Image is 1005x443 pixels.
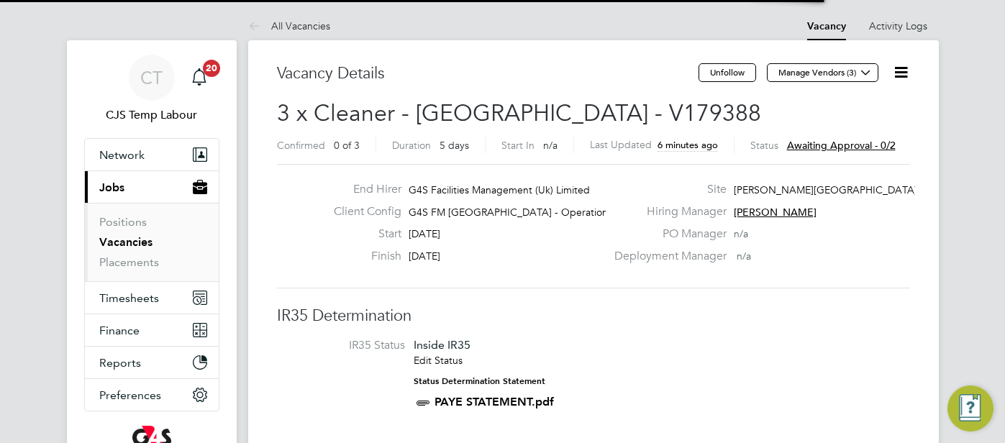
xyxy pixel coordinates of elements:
[99,291,159,305] span: Timesheets
[277,139,325,152] label: Confirmed
[606,204,727,219] label: Hiring Manager
[84,106,219,124] span: CJS Temp Labour
[435,395,554,408] a: PAYE STATEMENT.pdf
[409,183,590,196] span: G4S Facilities Management (Uk) Limited
[322,249,401,264] label: Finish
[807,20,846,32] a: Vacancy
[85,314,219,346] button: Finance
[291,338,405,353] label: IR35 Status
[248,19,330,32] a: All Vacancies
[99,148,145,162] span: Network
[99,356,141,370] span: Reports
[606,182,727,197] label: Site
[322,227,401,242] label: Start
[85,171,219,203] button: Jobs
[734,183,917,196] span: [PERSON_NAME][GEOGRAPHIC_DATA]
[85,139,219,170] button: Network
[99,255,159,269] a: Placements
[277,306,910,326] h3: IR35 Determination
[392,139,431,152] label: Duration
[99,324,140,337] span: Finance
[734,206,817,219] span: [PERSON_NAME]
[734,227,748,240] span: n/a
[501,139,535,152] label: Start In
[84,55,219,124] a: CTCJS Temp Labour
[277,99,761,127] span: 3 x Cleaner - [GEOGRAPHIC_DATA] - V179388
[440,139,469,152] span: 5 days
[203,60,220,77] span: 20
[85,379,219,411] button: Preferences
[99,388,161,402] span: Preferences
[99,235,153,249] a: Vacancies
[869,19,927,32] a: Activity Logs
[658,139,718,151] span: 6 minutes ago
[787,139,896,152] span: Awaiting approval - 0/2
[414,338,470,352] span: Inside IR35
[322,182,401,197] label: End Hirer
[85,347,219,378] button: Reports
[699,63,756,82] button: Unfollow
[409,206,615,219] span: G4S FM [GEOGRAPHIC_DATA] - Operational
[185,55,214,101] a: 20
[414,376,545,386] strong: Status Determination Statement
[409,227,440,240] span: [DATE]
[277,63,699,84] h3: Vacancy Details
[414,354,463,367] a: Edit Status
[750,139,778,152] label: Status
[409,250,440,262] span: [DATE]
[606,249,727,264] label: Deployment Manager
[767,63,878,82] button: Manage Vendors (3)
[140,68,163,87] span: CT
[322,204,401,219] label: Client Config
[99,181,124,194] span: Jobs
[590,138,652,151] label: Last Updated
[99,215,147,229] a: Positions
[737,250,751,262] span: n/a
[334,139,360,152] span: 0 of 3
[85,282,219,314] button: Timesheets
[606,227,727,242] label: PO Manager
[85,203,219,281] div: Jobs
[543,139,558,152] span: n/a
[947,385,993,431] button: Engage Resource Center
